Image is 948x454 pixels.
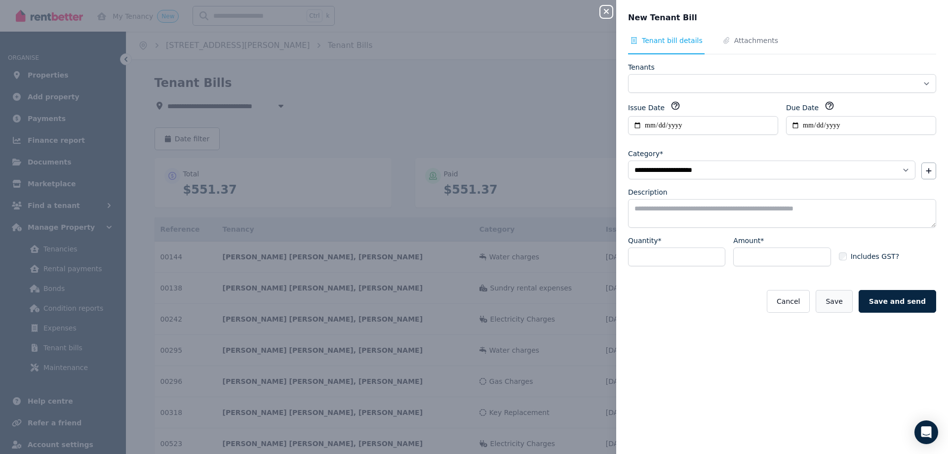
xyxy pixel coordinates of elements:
input: Includes GST? [839,252,847,260]
span: Includes GST? [851,251,899,261]
button: Save and send [859,290,936,313]
span: Attachments [734,36,778,45]
span: Tenant bill details [642,36,703,45]
label: Category* [628,149,663,159]
label: Amount* [733,236,764,246]
label: Issue Date [628,103,665,113]
label: Due Date [786,103,819,113]
button: Save [816,290,852,313]
nav: Tabs [628,36,936,54]
button: Cancel [767,290,810,313]
label: Quantity* [628,236,662,246]
span: New Tenant Bill [628,12,697,24]
label: Tenants [628,62,655,72]
div: Open Intercom Messenger [914,420,938,444]
label: Description [628,187,668,197]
